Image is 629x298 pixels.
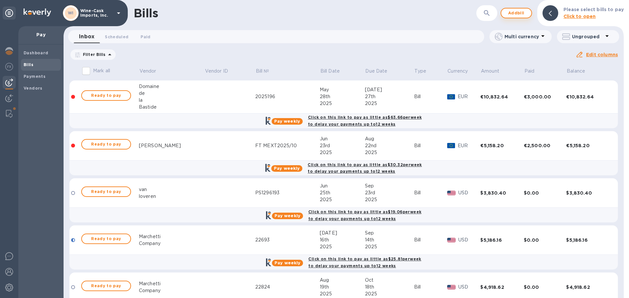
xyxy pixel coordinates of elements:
span: Vendor [140,68,165,75]
div: 18th [365,284,414,290]
div: Marchetti [139,233,204,240]
p: Currency [448,68,468,75]
div: Bill [414,93,447,100]
b: Dashboard [24,50,48,55]
div: 2025 [365,196,414,203]
div: Aug [320,277,365,284]
span: Ready to pay [87,140,125,148]
div: 2025 [320,290,365,297]
div: [PERSON_NAME] [139,142,204,149]
img: Logo [24,9,51,16]
div: Bill [414,284,447,290]
div: van [139,186,204,193]
div: 2025 [320,243,365,250]
p: USD [458,284,480,290]
div: $4,918.62 [566,284,610,290]
img: USD [447,191,456,195]
div: Bill [414,189,447,196]
div: Company [139,240,204,247]
img: Foreign exchange [5,63,13,71]
div: $0.00 [524,190,566,196]
p: USD [458,237,480,243]
b: Click on this link to pay as little as $63.66 per week to delay your payments up to 12 weeks [308,115,422,127]
b: Payments [24,74,46,79]
span: Inbox [79,32,94,41]
p: Type [414,68,426,75]
b: Pay weekly [275,260,300,265]
div: la [139,97,204,104]
div: Unpin categories [3,7,16,20]
span: Scheduled [105,33,128,40]
div: Oct [365,277,414,284]
button: Ready to pay [81,234,131,244]
div: Bill [414,237,447,243]
p: Amount [481,68,499,75]
u: Edit columns [586,52,618,57]
button: Ready to pay [81,90,131,101]
div: 2025 [320,196,365,203]
p: Pay [24,31,58,38]
p: Vendor [140,68,156,75]
p: EUR [458,142,481,149]
span: Ready to pay [87,188,125,196]
div: 27th [365,93,414,100]
span: Ready to pay [87,235,125,243]
div: 2025 [365,100,414,107]
div: May [320,86,365,93]
span: Add bill [506,9,526,17]
div: 23rd [320,142,365,149]
p: Bill Date [320,68,340,75]
button: Ready to pay [81,139,131,149]
div: $4,918.62 [480,284,524,290]
div: 22nd [365,142,414,149]
b: Click on this link to pay as little as $19.06 per week to delay your payments up to 12 weeks [308,209,421,221]
img: USD [447,238,456,242]
b: Pay weekly [275,213,300,218]
div: 2025 [365,243,414,250]
p: Balance [567,68,585,75]
div: PS1296193 [255,189,320,196]
div: FT MEXT2025/10 [255,142,320,149]
p: Vendor ID [205,68,228,75]
div: $0.00 [524,284,566,290]
div: 2025 [365,290,414,297]
div: Bastide [139,104,204,111]
div: $3,830.40 [480,190,524,196]
div: 23rd [365,189,414,196]
div: 16th [320,237,365,243]
div: Jun [320,183,365,189]
div: 2025196 [255,93,320,100]
button: Ready to pay [81,281,131,291]
b: Pay weekly [274,119,300,124]
b: WI [68,10,74,15]
p: Due Date [365,68,387,75]
b: Click on this link to pay as little as $30.32 per week to delay your payments up to 12 weeks [308,162,422,174]
div: loveren [139,193,204,200]
div: 28th [320,93,365,100]
span: Amount [481,68,508,75]
div: 25th [320,189,365,196]
div: Company [139,287,204,294]
p: Wine-Cask Imports, Inc. [80,9,113,18]
div: Aug [365,135,414,142]
div: 22693 [255,237,320,243]
span: Type [414,68,435,75]
button: Ready to pay [81,186,131,197]
div: $5,186.16 [480,237,524,243]
span: Bill № [256,68,278,75]
span: Paid [141,33,150,40]
span: Balance [567,68,594,75]
span: Due Date [365,68,396,75]
div: Sep [365,183,414,189]
p: Bill № [256,68,269,75]
div: €5,158.20 [566,142,610,149]
span: Bill Date [320,68,348,75]
div: €10,832.64 [566,94,610,100]
b: Bills [24,62,33,67]
div: Bill [414,142,447,149]
div: 2025 [320,149,365,156]
b: Vendors [24,86,43,91]
button: Addbill [501,8,532,18]
p: Filter Bills [80,52,106,57]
